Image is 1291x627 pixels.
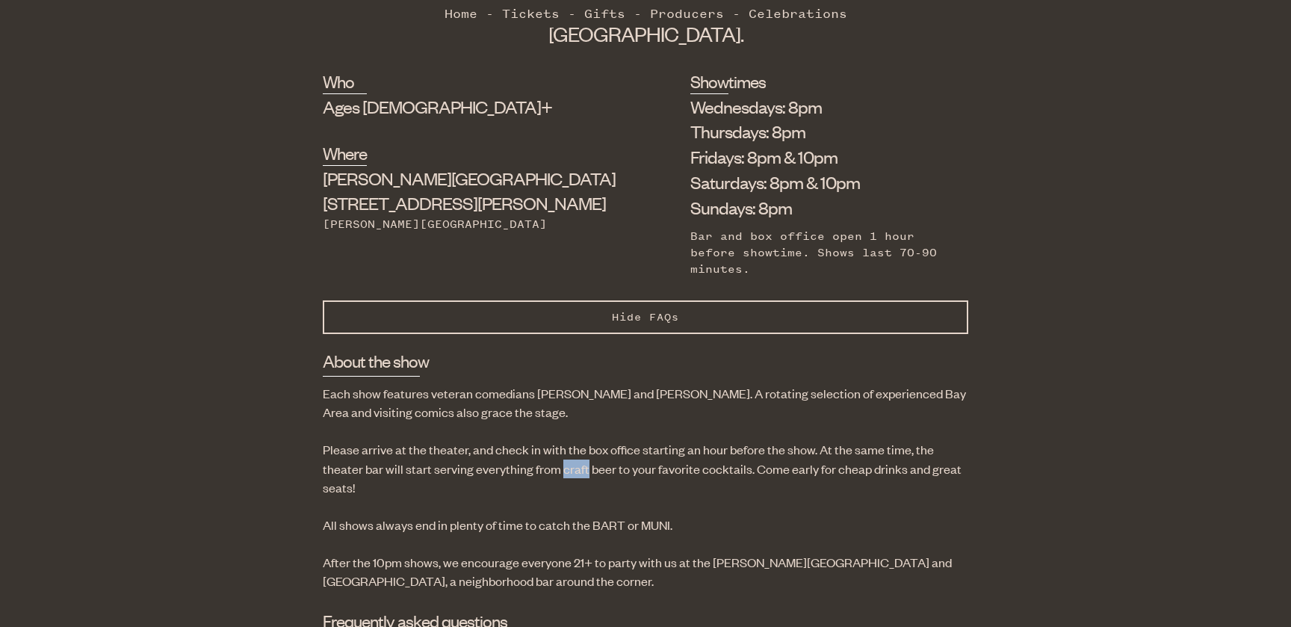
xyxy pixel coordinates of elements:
p: Please arrive at the theater, and check in with the box office starting an hour before the show. ... [323,440,968,497]
h3: About the show [323,349,420,377]
li: Sundays: 8pm [690,195,946,220]
li: Saturdays: 8pm & 10pm [690,170,946,195]
div: [STREET_ADDRESS][PERSON_NAME] [323,166,616,217]
li: Fridays: 8pm & 10pm [690,144,946,170]
h2: Who [323,70,367,93]
p: After the 10pm shows, we encourage everyone 21+ to party with us at the [PERSON_NAME][GEOGRAPHIC_... [323,553,968,590]
p: All shows always end in plenty of time to catch the BART or MUNI. [323,516,968,534]
li: Wednesdays: 8pm [690,94,946,120]
div: Ages [DEMOGRAPHIC_DATA]+ [323,94,616,120]
div: [PERSON_NAME][GEOGRAPHIC_DATA] [323,216,616,232]
span: Hide FAQs [612,311,679,324]
p: Each show features veteran comedians [PERSON_NAME] and [PERSON_NAME]. A rotating selection of exp... [323,384,968,421]
button: Hide FAQs [323,300,968,334]
span: [GEOGRAPHIC_DATA]. [548,21,743,46]
span: [PERSON_NAME][GEOGRAPHIC_DATA] [323,167,616,189]
h2: Where [323,141,367,165]
h2: Showtimes [690,70,728,93]
div: Bar and box office open 1 hour before showtime. Shows last 70-90 minutes. [690,228,946,278]
li: Thursdays: 8pm [690,119,946,144]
